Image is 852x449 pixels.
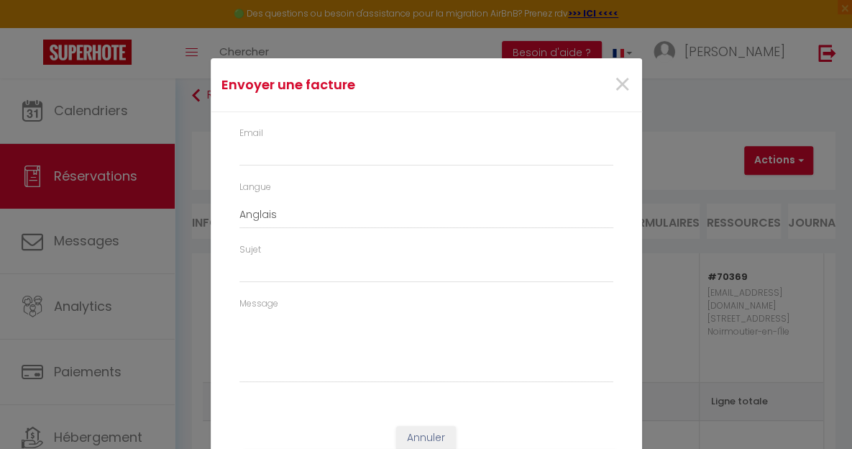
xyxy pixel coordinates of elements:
label: Langue [239,181,271,194]
label: Sujet [239,243,261,257]
span: × [613,63,631,106]
button: Close [613,70,631,101]
label: Message [239,297,278,311]
label: Email [239,127,263,140]
h4: Envoyer une facture [221,75,488,95]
